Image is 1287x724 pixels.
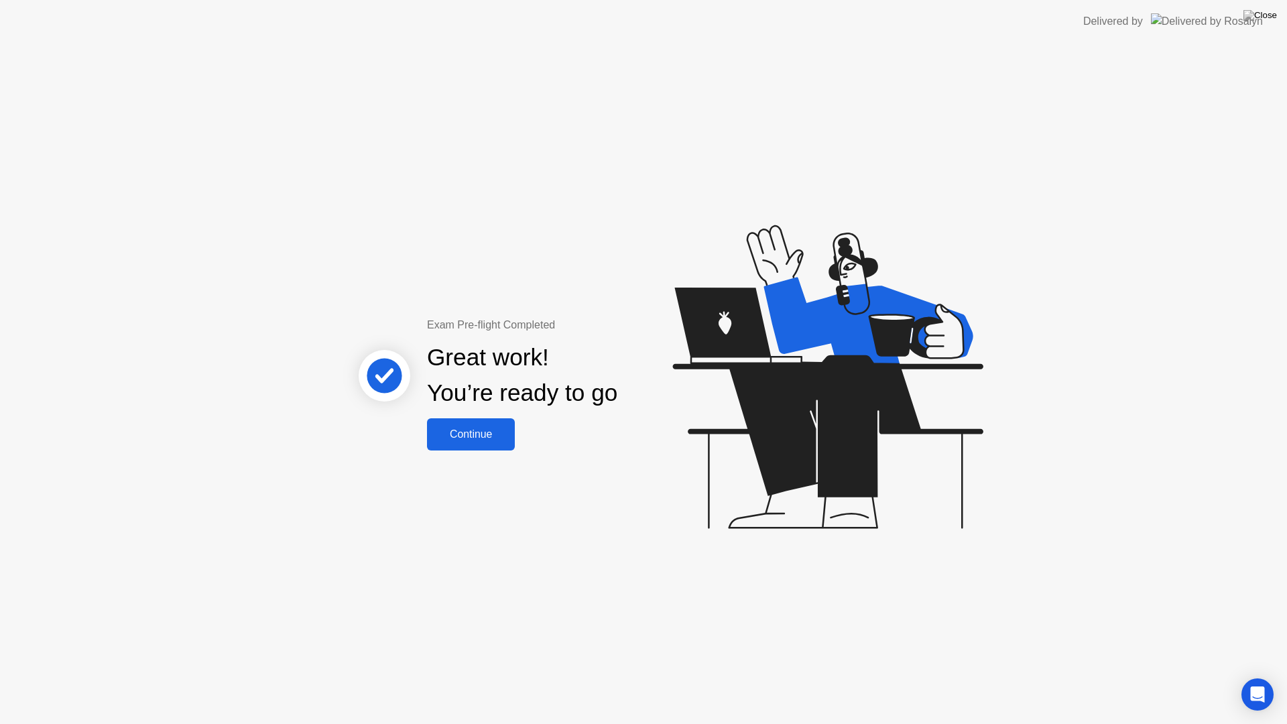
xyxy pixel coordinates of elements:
div: Open Intercom Messenger [1241,678,1274,711]
img: Close [1243,10,1277,21]
div: Exam Pre-flight Completed [427,317,704,333]
div: Delivered by [1083,13,1143,29]
div: Continue [431,428,511,440]
button: Continue [427,418,515,450]
div: Great work! You’re ready to go [427,340,617,411]
img: Delivered by Rosalyn [1151,13,1263,29]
